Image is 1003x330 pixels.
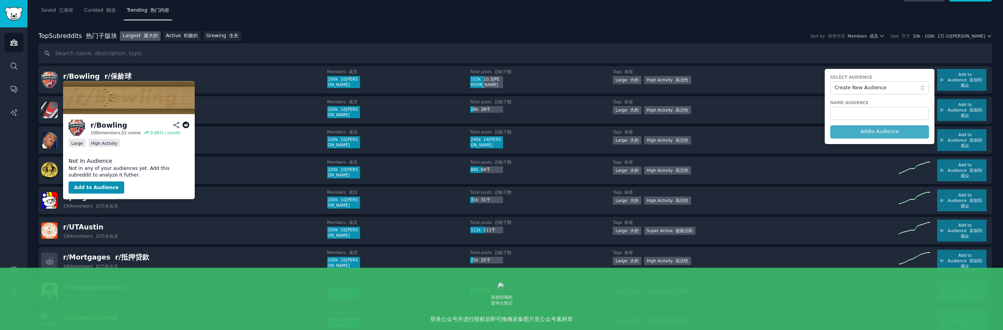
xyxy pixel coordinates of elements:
label: Name Audience [830,100,929,105]
span: Curated [84,7,116,14]
button: Add to Audience 添加到观众 [937,99,987,121]
font: 大的 [630,258,639,263]
dt: Tags [613,189,899,195]
span: Add to Audience [946,132,984,148]
font: 积极的 [184,33,198,38]
div: 28k [470,106,503,113]
img: GummySearch logo [5,7,23,21]
dt: Members [327,220,470,225]
button: Add to Audience 添加到观众 [937,189,987,211]
font: 添加到观众 [961,138,982,148]
font: 10[PERSON_NAME] [328,107,358,117]
font: 生长 [229,33,239,38]
font: 10[PERSON_NAME] [328,258,358,268]
dt: Members [327,250,470,255]
span: Create New Audience [835,85,921,92]
font: 大的 [630,108,639,112]
img: programare [41,192,58,209]
font: r/抵押贷款 [115,253,149,261]
img: ItalyMotori [41,102,58,118]
dd: Not in any of your audiences yet. Add this subreddit to analyze it futher. [69,165,189,179]
span: Add to Audience [946,222,984,239]
font: 总帖子数 [494,99,512,104]
div: 100k members [63,203,118,209]
div: Top Subreddits [38,31,117,41]
div: Large [613,227,641,235]
dt: Total posts [470,250,613,255]
dt: Tags [613,129,899,135]
dt: Total posts [470,99,613,105]
img: Bowling [69,120,85,136]
font: 标签 [625,160,633,164]
div: 100k members [63,233,118,239]
font: 大的 [630,228,639,233]
div: 103k [470,76,503,88]
font: 添加到观众 [961,168,982,178]
div: Large [613,106,641,114]
span: Add to Audience [946,102,984,118]
font: 1万-10[PERSON_NAME] [937,34,985,38]
div: High Activity [644,76,691,84]
div: Large [613,136,641,144]
font: 标签 [625,250,633,255]
font: 10[PERSON_NAME] [328,77,358,87]
font: 24[PERSON_NAME] [471,137,501,147]
div: High Activity [644,136,691,144]
font: 高活性 [675,108,688,112]
img: EnoughTrumpSpam [41,132,58,148]
span: Trending [127,7,169,14]
div: 111k [470,227,503,234]
font: 添加到观众 [961,258,982,269]
div: Super Active [644,227,695,235]
div: 240k [470,136,503,149]
div: High Activity [644,197,691,205]
font: 成员 [349,190,357,195]
button: Create New Audience [830,81,929,95]
font: 111千 [483,227,496,232]
img: Bowling [63,81,195,114]
font: 总帖子数 [494,69,512,74]
dt: Tags [613,69,899,74]
font: 10万名会员 [96,264,118,269]
div: Large [613,76,641,84]
span: r/ Bowling [63,72,132,80]
button: Add to Audience 添加到观众 [937,159,987,181]
div: High Activity [644,257,691,265]
font: 成员 [349,69,357,74]
div: 100k [327,166,360,179]
div: 100k [327,106,360,119]
div: 100k [327,197,360,209]
div: 100k members [63,263,118,269]
font: 添加到观众 [961,78,982,88]
font: 84千 [481,167,490,172]
font: 25千 [481,258,490,262]
span: r/ Mortgages [63,253,149,261]
a: Trending 热门内容 [124,4,172,20]
a: Active 积极的 [163,31,201,41]
font: 大的 [630,138,639,142]
img: UTAustin [41,222,58,239]
font: 排序方式 [828,34,845,38]
button: Add to Audience 添加到观众 [937,69,987,91]
div: 31k [470,197,503,204]
font: 添加到观众 [961,108,982,118]
button: Add to Audience 添加到观众 [937,250,987,272]
font: 最大的 [144,33,158,38]
div: High Activity [89,139,120,147]
div: 100k [327,76,360,88]
font: 标签 [625,69,633,74]
div: 25k [470,257,503,264]
span: Add to Audience [946,192,984,209]
font: 尺寸 [902,34,910,38]
font: 精选 [106,7,116,13]
dt: Members [327,159,470,165]
font: 标签 [625,130,633,134]
dt: Tags [613,220,899,225]
a: Growing 生长 [203,31,241,41]
dt: Members [327,129,470,135]
div: Sort by [810,33,845,39]
div: Large [613,197,641,205]
div: 100k [327,227,360,239]
font: 热门子版块 [86,32,117,40]
div: Large [69,139,86,147]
